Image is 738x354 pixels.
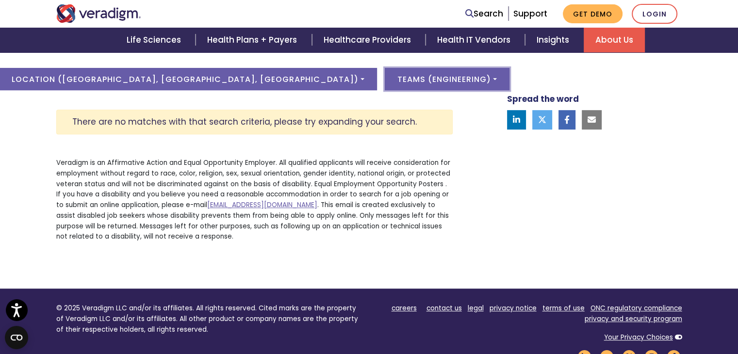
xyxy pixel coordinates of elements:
[513,8,547,19] a: Support
[207,200,317,209] a: [EMAIL_ADDRESS][DOMAIN_NAME]
[490,304,537,313] a: privacy notice
[542,304,585,313] a: terms of use
[525,28,584,52] a: Insights
[426,28,525,52] a: Health IT Vendors
[115,28,196,52] a: Life Sciences
[312,28,426,52] a: Healthcare Providers
[632,4,677,24] a: Login
[563,4,623,23] a: Get Demo
[604,333,673,342] a: Your Privacy Choices
[392,304,417,313] a: careers
[5,326,28,349] button: Open CMP widget
[196,28,312,52] a: Health Plans + Payers
[56,158,453,242] p: Veradigm is an Affirmative Action and Equal Opportunity Employer. All qualified applicants will r...
[56,110,453,134] div: There are no matches with that search criteria, please try expanding your search.
[426,304,462,313] a: contact us
[584,28,645,52] a: About Us
[507,93,579,105] strong: Spread the word
[385,68,509,90] button: Teams (Engineering)
[468,304,484,313] a: legal
[585,314,682,323] a: privacy and security program
[465,7,503,20] a: Search
[56,303,362,335] p: © 2025 Veradigm LLC and/or its affiliates. All rights reserved. Cited marks are the property of V...
[590,304,682,313] a: ONC regulatory compliance
[56,4,141,23] img: Veradigm logo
